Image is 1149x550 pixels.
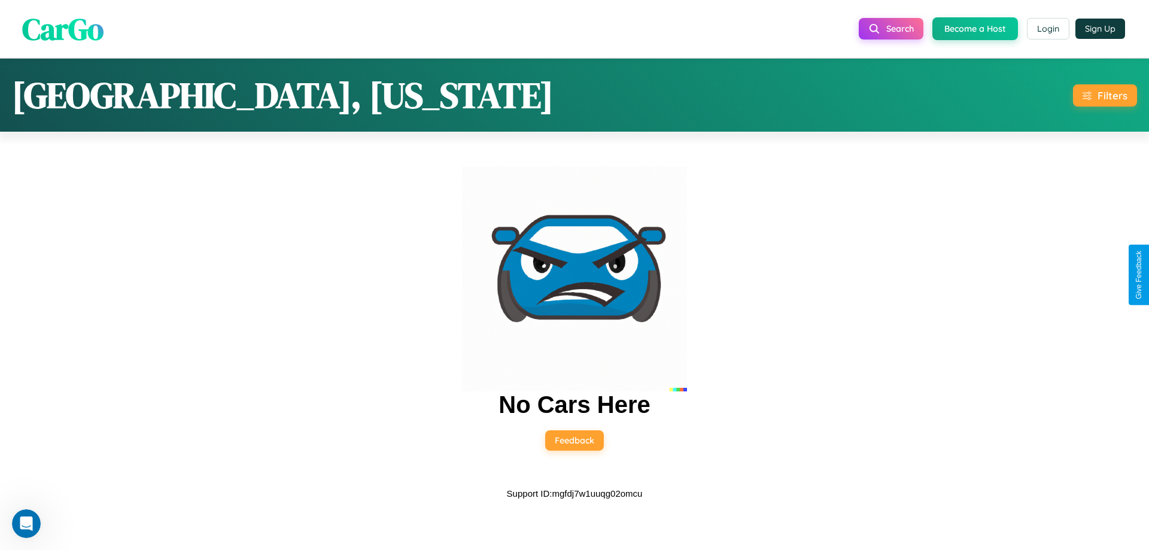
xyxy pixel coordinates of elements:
img: car [462,166,687,391]
span: CarGo [22,8,104,49]
iframe: Intercom live chat [12,509,41,538]
button: Filters [1073,84,1137,107]
button: Search [859,18,923,39]
button: Login [1027,18,1069,39]
button: Become a Host [932,17,1018,40]
p: Support ID: mgfdj7w1uuqg02omcu [507,485,643,502]
div: Filters [1098,89,1127,102]
button: Sign Up [1075,19,1125,39]
div: Give Feedback [1135,251,1143,299]
h1: [GEOGRAPHIC_DATA], [US_STATE] [12,71,554,120]
button: Feedback [545,430,604,451]
h2: No Cars Here [498,391,650,418]
span: Search [886,23,914,34]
